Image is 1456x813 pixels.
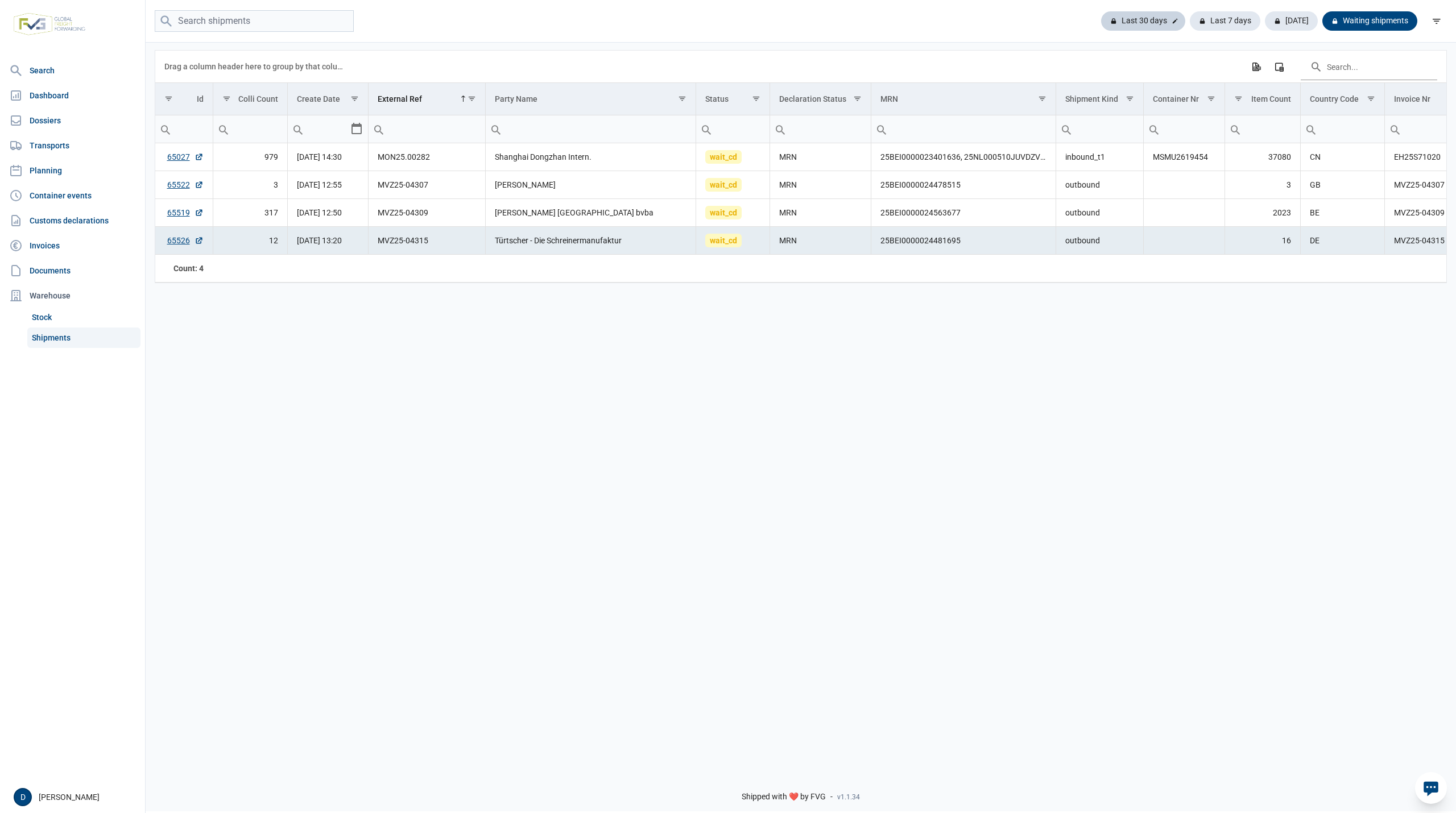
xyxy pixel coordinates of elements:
input: Filter cell [1301,115,1385,143]
td: Filter cell [871,115,1056,143]
div: Search box [486,115,506,143]
span: Show filter options for column 'Shipment Kind' [1126,94,1134,103]
div: External Ref [378,94,422,103]
td: Filter cell [485,115,696,143]
td: 12 [213,227,288,255]
div: Warehouse [5,284,140,307]
td: DE [1300,227,1385,255]
td: 317 [213,199,288,227]
td: outbound [1056,227,1144,255]
span: Show filter options for column 'Colli Count' [222,94,231,103]
td: Shanghai Dongzhan Intern. [485,143,696,171]
td: 3 [1225,171,1300,199]
td: Column Party Name [485,83,696,115]
a: Container events [5,184,140,207]
td: Filter cell [770,115,871,143]
span: - [830,792,833,802]
span: wait_cd [705,150,742,164]
td: Column Item Count [1225,83,1300,115]
span: Show filter options for column 'Create Date' [350,94,359,103]
div: Search box [155,115,176,143]
td: [PERSON_NAME] [GEOGRAPHIC_DATA] bvba [485,199,696,227]
div: Export all data to Excel [1246,56,1266,77]
div: Shipment Kind [1065,94,1118,103]
td: MSMU2619454 [1144,143,1225,171]
td: Column Container Nr [1144,83,1225,115]
td: 25BEI0000024481695 [871,227,1056,255]
a: Invoices [5,234,140,257]
input: Filter cell [1144,115,1225,143]
td: BE [1300,199,1385,227]
td: outbound [1056,171,1144,199]
div: Data grid with 4 rows and 18 columns [155,51,1446,283]
div: Last 30 days [1101,11,1185,31]
div: Search box [770,115,791,143]
span: v1.1.34 [837,793,860,802]
a: Search [5,59,140,82]
input: Filter cell [871,115,1056,143]
a: Customs declarations [5,209,140,232]
div: Search box [1144,115,1164,143]
div: Create Date [297,94,340,103]
td: Filter cell [1225,115,1300,143]
a: Documents [5,259,140,282]
div: Container Nr [1153,94,1199,103]
a: Planning [5,159,140,182]
td: 3 [213,171,288,199]
td: CN [1300,143,1385,171]
span: wait_cd [705,206,742,219]
td: 25BEI0000024563677 [871,199,1056,227]
div: Select [350,115,363,143]
span: Show filter options for column 'Country Code' [1367,94,1375,103]
td: Column Status [696,83,770,115]
div: Id [197,94,204,103]
button: D [14,788,32,806]
span: Show filter options for column 'Party Name' [678,94,686,103]
input: Filter cell [770,115,871,143]
td: Column Colli Count [213,83,288,115]
input: Filter cell [696,115,770,143]
td: MRN [770,227,871,255]
div: Search box [369,115,389,143]
span: Show filter options for column 'Declaration Status' [853,94,862,103]
input: Search shipments [155,10,354,32]
td: MVZ25-04309 [369,199,485,227]
input: Filter cell [486,115,696,143]
td: Column Declaration Status [770,83,871,115]
input: Filter cell [155,115,213,143]
div: Declaration Status [779,94,846,103]
input: Filter cell [213,115,288,143]
td: Filter cell [288,115,369,143]
div: MRN [880,94,898,103]
td: 16 [1225,227,1300,255]
div: Column Chooser [1269,56,1289,77]
td: Filter cell [1056,115,1144,143]
div: filter [1426,11,1447,31]
td: Filter cell [369,115,485,143]
span: Show filter options for column 'External Ref' [468,94,476,103]
a: 65522 [167,179,204,190]
a: Dossiers [5,109,140,132]
div: Id Count: 4 [164,263,204,274]
td: MVZ25-04307 [369,171,485,199]
td: 25BEI0000024478515 [871,171,1056,199]
td: 25BEI0000023401636, 25NL000510JUVDZVJ1 [871,143,1056,171]
div: Search box [1056,115,1077,143]
span: Show filter options for column 'Item Count' [1234,94,1243,103]
div: Search box [288,115,308,143]
div: [PERSON_NAME] [14,788,138,806]
img: FVG - Global freight forwarding [9,9,90,40]
td: MRN [770,199,871,227]
td: MVZ25-04315 [369,227,485,255]
span: wait_cd [705,178,742,192]
td: outbound [1056,199,1144,227]
span: wait_cd [705,234,742,247]
div: Search box [213,115,234,143]
span: [DATE] 14:30 [297,152,342,161]
td: inbound_t1 [1056,143,1144,171]
td: Column MRN [871,83,1056,115]
div: Search box [696,115,717,143]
